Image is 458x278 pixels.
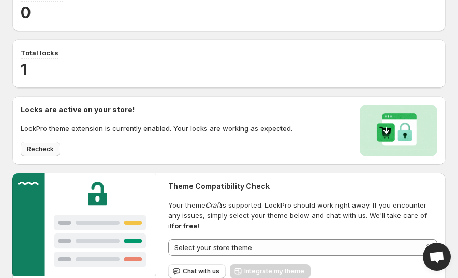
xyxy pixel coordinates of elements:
div: Open chat [423,243,451,271]
h2: Locks are active on your store! [21,105,292,115]
img: Locks activated [360,105,437,156]
em: Craft [205,201,221,209]
p: Total locks [21,48,58,58]
h2: 0 [21,2,437,23]
h2: 1 [21,59,437,80]
button: Recheck [21,142,60,156]
span: Your theme is supported. LockPro should work right away. If you encounter any issues, simply sele... [168,200,437,231]
h2: Theme Compatibility Check [168,181,437,192]
p: LockPro theme extension is currently enabled. Your locks are working as expected. [21,123,292,134]
img: Customer support [12,173,156,276]
span: Recheck [27,145,54,153]
span: Chat with us [183,267,219,275]
strong: for free! [172,222,199,230]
